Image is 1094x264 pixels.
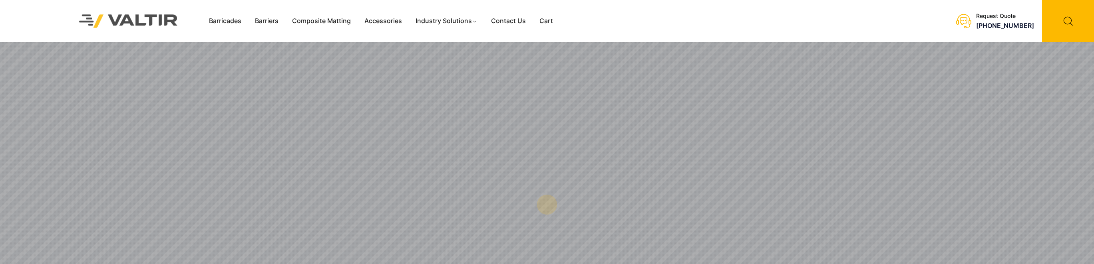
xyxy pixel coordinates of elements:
[409,15,484,27] a: Industry Solutions
[202,15,248,27] a: Barricades
[976,13,1034,20] div: Request Quote
[69,4,188,38] img: Valtir Rentals
[976,22,1034,30] a: [PHONE_NUMBER]
[484,15,533,27] a: Contact Us
[285,15,358,27] a: Composite Matting
[248,15,285,27] a: Barriers
[358,15,409,27] a: Accessories
[533,15,560,27] a: Cart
